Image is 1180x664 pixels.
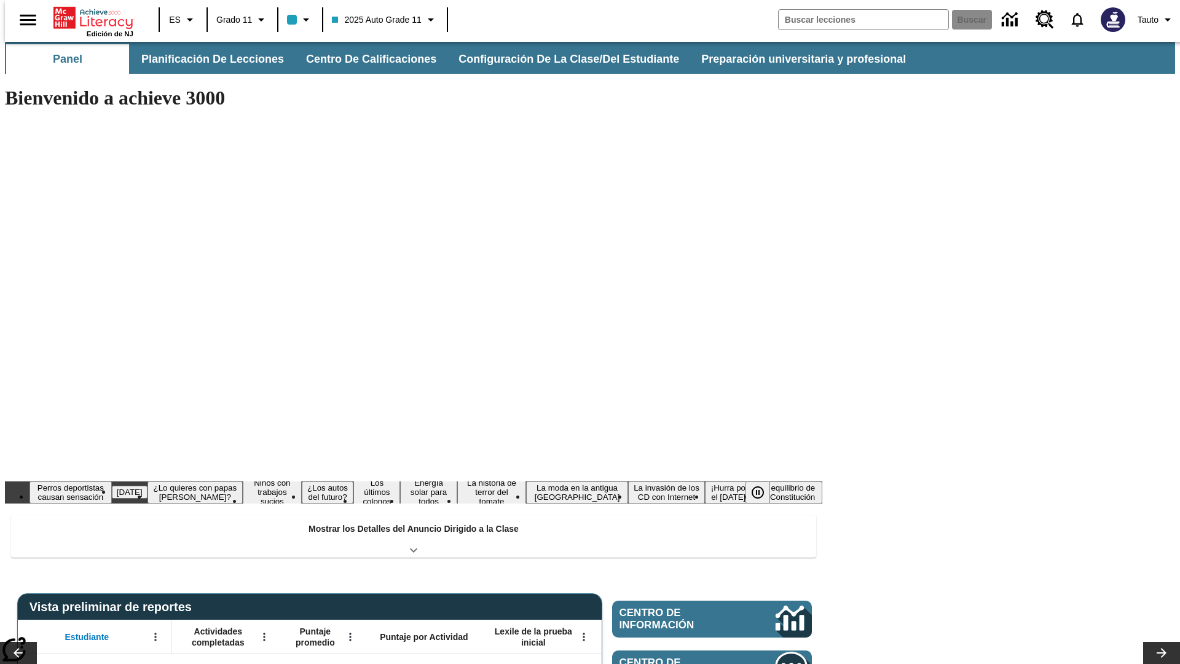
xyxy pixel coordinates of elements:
button: Abrir el menú lateral [10,2,46,38]
button: Diapositiva 1 Perros deportistas causan sensación [29,481,112,504]
button: Abrir menú [341,628,360,646]
button: Escoja un nuevo avatar [1093,4,1133,36]
span: Tauto [1138,14,1158,26]
button: Preparación universitaria y profesional [691,44,916,74]
span: ES [169,14,181,26]
button: Diapositiva 11 ¡Hurra por el Día de la Constitución! [705,481,754,504]
button: Carrusel de lecciones, seguir [1143,642,1180,664]
span: Actividades completadas [178,626,259,648]
span: Edición de NJ [87,30,133,38]
img: Avatar [1101,7,1125,32]
p: Mostrar los Detalles del Anuncio Dirigido a la Clase [309,523,519,536]
button: Clase: 2025 Auto Grade 11, Selecciona una clase [327,9,442,31]
button: Pausar [745,481,770,504]
span: Estudiante [65,631,109,642]
span: Puntaje promedio [286,626,345,648]
span: Centro de información [619,607,734,631]
button: El color de la clase es azul claro. Cambiar el color de la clase. [282,9,318,31]
div: Pausar [745,481,782,504]
button: Abrir menú [255,628,273,646]
div: Subbarra de navegación [5,42,1175,74]
h1: Bienvenido a achieve 3000 [5,87,822,109]
a: Notificaciones [1061,4,1093,36]
button: Configuración de la clase/del estudiante [449,44,689,74]
button: Grado: Grado 11, Elige un grado [211,9,273,31]
span: Puntaje por Actividad [380,631,468,642]
a: Portada [53,6,133,30]
span: 2025 Auto Grade 11 [332,14,421,26]
button: Diapositiva 6 Los últimos colonos [353,476,400,508]
button: Diapositiva 9 La moda en la antigua Roma [526,481,628,504]
button: Diapositiva 8 La historia de terror del tomate [457,476,527,508]
a: Centro de información [612,601,812,638]
div: Subbarra de navegación [5,44,917,74]
a: Centro de recursos, Se abrirá en una pestaña nueva. [1028,3,1061,36]
span: Lexile de la prueba inicial [489,626,578,648]
span: Vista preliminar de reportes [29,600,198,614]
button: Panel [6,44,129,74]
button: Perfil/Configuración [1133,9,1180,31]
button: Diapositiva 5 ¿Los autos del futuro? [302,481,354,504]
button: Diapositiva 12 El equilibrio de la Constitución [754,481,822,504]
div: Mostrar los Detalles del Anuncio Dirigido a la Clase [11,515,816,558]
button: Planificación de lecciones [132,44,294,74]
button: Diapositiva 2 Día del Trabajo [112,486,147,499]
button: Lenguaje: ES, Selecciona un idioma [163,9,203,31]
button: Centro de calificaciones [296,44,446,74]
button: Diapositiva 10 La invasión de los CD con Internet [628,481,705,504]
input: Buscar campo [779,10,948,30]
div: Portada [53,4,133,38]
a: Centro de información [994,3,1028,37]
button: Abrir menú [146,628,165,646]
span: Grado 11 [216,14,252,26]
button: Abrir menú [575,628,593,646]
button: Diapositiva 4 Niños con trabajos sucios [243,476,302,508]
button: Diapositiva 3 ¿Lo quieres con papas fritas? [147,481,243,504]
button: Diapositiva 7 Energía solar para todos [400,476,457,508]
